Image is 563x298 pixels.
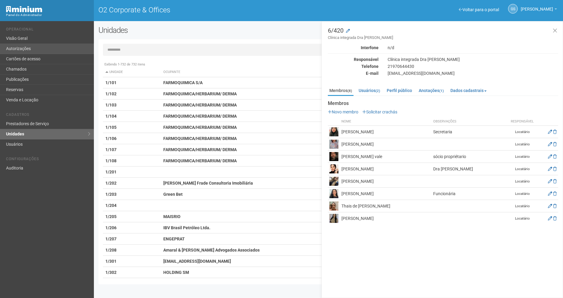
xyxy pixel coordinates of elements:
[323,64,383,69] div: Telefone
[432,126,507,138] td: Secretaria
[329,164,338,173] img: user.png
[163,214,181,219] strong: MAISRIO
[163,114,237,119] strong: FARMOQUIMICA/HERBARIUM/ DERMA
[105,136,117,141] strong: 1/106
[449,86,488,95] a: Dados cadastrais
[329,177,338,186] img: user.png
[553,154,557,159] a: Excluir membro
[105,170,117,174] strong: 1/201
[105,125,117,130] strong: 1/105
[105,147,117,152] strong: 1/107
[328,101,558,106] strong: Membros
[329,140,338,149] img: user.png
[105,114,117,119] strong: 1/104
[553,166,557,171] a: Excluir membro
[548,129,552,134] a: Editar membro
[163,125,237,130] strong: FARMOQUIMICA/HERBARIUM/ DERMA
[347,89,352,93] small: (8)
[507,188,537,200] td: Locatário
[553,142,557,147] a: Excluir membro
[329,189,338,198] img: user.png
[163,136,237,141] strong: FARMOQUIMICA/HERBARIUM/ DERMA
[163,91,237,96] strong: FARMOQUIMICA/HERBARIUM/ DERMA
[383,57,563,62] div: Clínica integrada Dra [PERSON_NAME]
[105,203,117,208] strong: 1/204
[459,7,499,12] a: Voltar para o portal
[548,204,552,208] a: Editar membro
[357,86,382,95] a: Usuários(2)
[163,80,203,85] strong: FARMOQUIMICA S/A
[328,35,558,40] small: Clínica integrada Dra [PERSON_NAME]
[163,158,237,163] strong: FARMOQUIMICA/HERBARIUM/ DERMA
[553,204,557,208] a: Excluir membro
[383,45,563,50] div: n/d
[105,236,117,241] strong: 1/207
[340,175,432,188] td: [PERSON_NAME]
[340,163,432,175] td: [PERSON_NAME]
[553,216,557,221] a: Excluir membro
[328,86,353,96] a: Membros(8)
[340,188,432,200] td: [PERSON_NAME]
[507,163,537,175] td: Locatário
[323,57,383,62] div: Responsável
[340,151,432,163] td: [PERSON_NAME] vale
[432,151,507,163] td: sócio propriétario
[103,62,554,67] div: Exibindo 1-732 de 732 itens
[548,166,552,171] a: Editar membro
[329,214,338,223] img: user.png
[6,157,89,163] li: Configurações
[163,270,189,275] strong: HOLDING SM
[105,181,117,185] strong: 1/202
[507,175,537,188] td: Locatário
[548,216,552,221] a: Editar membro
[6,113,89,119] li: Cadastros
[507,212,537,225] td: Locatário
[340,118,432,126] th: Nome
[329,127,338,136] img: user.png
[105,103,117,107] strong: 1/103
[105,80,117,85] strong: 1/101
[432,163,507,175] td: Dra [PERSON_NAME]
[163,103,237,107] strong: FARMOQUIMICA/HERBARIUM/ DERMA
[161,67,360,77] th: Ocupante: activate to sort column ascending
[439,89,444,93] small: (1)
[6,27,89,33] li: Operacional
[105,91,117,96] strong: 1/102
[507,126,537,138] td: Locatário
[507,118,537,126] th: Responsável
[432,118,507,126] th: Observações
[105,270,117,275] strong: 1/302
[548,191,552,196] a: Editar membro
[328,109,358,114] a: Novo membro
[163,147,237,152] strong: FARMOQUIMICA/HERBARIUM/ DERMA
[323,71,383,76] div: E-mail
[432,188,507,200] td: Funcionária
[417,86,445,95] a: Anotações(1)
[103,67,161,77] th: Unidade: activate to sort column descending
[340,212,432,225] td: [PERSON_NAME]
[163,236,185,241] strong: ENGEPRAT
[553,179,557,184] a: Excluir membro
[105,259,117,264] strong: 1/301
[553,129,557,134] a: Excluir membro
[362,109,397,114] a: Solicitar crachás
[340,126,432,138] td: [PERSON_NAME]
[105,158,117,163] strong: 1/108
[548,154,552,159] a: Editar membro
[98,26,285,35] h2: Unidades
[548,179,552,184] a: Editar membro
[507,151,537,163] td: Locatário
[323,45,383,50] div: Interfone
[105,248,117,252] strong: 1/208
[508,4,518,14] a: GS
[105,225,117,230] strong: 1/206
[521,1,553,11] span: Gabriela Souza
[340,138,432,151] td: [PERSON_NAME]
[376,89,380,93] small: (2)
[553,191,557,196] a: Excluir membro
[329,201,338,211] img: user.png
[163,181,253,185] strong: [PERSON_NAME] Frade Consultoria Imobiliária
[329,152,338,161] img: user.png
[105,214,117,219] strong: 1/205
[383,71,563,76] div: [EMAIL_ADDRESS][DOMAIN_NAME]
